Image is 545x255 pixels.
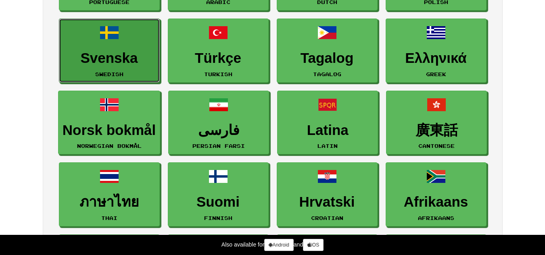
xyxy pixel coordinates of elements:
[311,215,343,221] small: Croatian
[172,50,264,66] h3: Türkçe
[204,71,232,77] small: Turkish
[303,239,324,251] a: iOS
[277,91,378,155] a: LatinaLatin
[277,19,378,83] a: TagalogTagalog
[101,215,117,221] small: Thai
[390,50,482,66] h3: Ελληνικά
[168,19,269,83] a: TürkçeTurkish
[168,91,269,155] a: فارسیPersian Farsi
[277,162,378,226] a: HrvatskiCroatian
[59,162,160,226] a: ภาษาไทยThai
[192,143,245,149] small: Persian Farsi
[281,50,373,66] h3: Tagalog
[418,215,454,221] small: Afrikaans
[281,194,373,210] h3: Hrvatski
[95,71,123,77] small: Swedish
[173,122,265,138] h3: فارسی
[77,143,142,149] small: Norwegian Bokmål
[204,215,232,221] small: Finnish
[282,122,374,138] h3: Latina
[390,194,482,210] h3: Afrikaans
[63,50,155,66] h3: Svenska
[264,239,293,251] a: Android
[313,71,341,77] small: Tagalog
[386,91,487,155] a: 廣東話Cantonese
[63,122,156,138] h3: Norsk bokmål
[386,162,487,226] a: AfrikaansAfrikaans
[386,19,487,83] a: ΕλληνικάGreek
[317,143,338,149] small: Latin
[63,194,155,210] h3: ภาษาไทย
[390,122,482,138] h3: 廣東話
[426,71,446,77] small: Greek
[172,194,264,210] h3: Suomi
[58,91,160,155] a: Norsk bokmålNorwegian Bokmål
[59,19,160,83] a: SvenskaSwedish
[418,143,455,149] small: Cantonese
[168,162,269,226] a: SuomiFinnish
